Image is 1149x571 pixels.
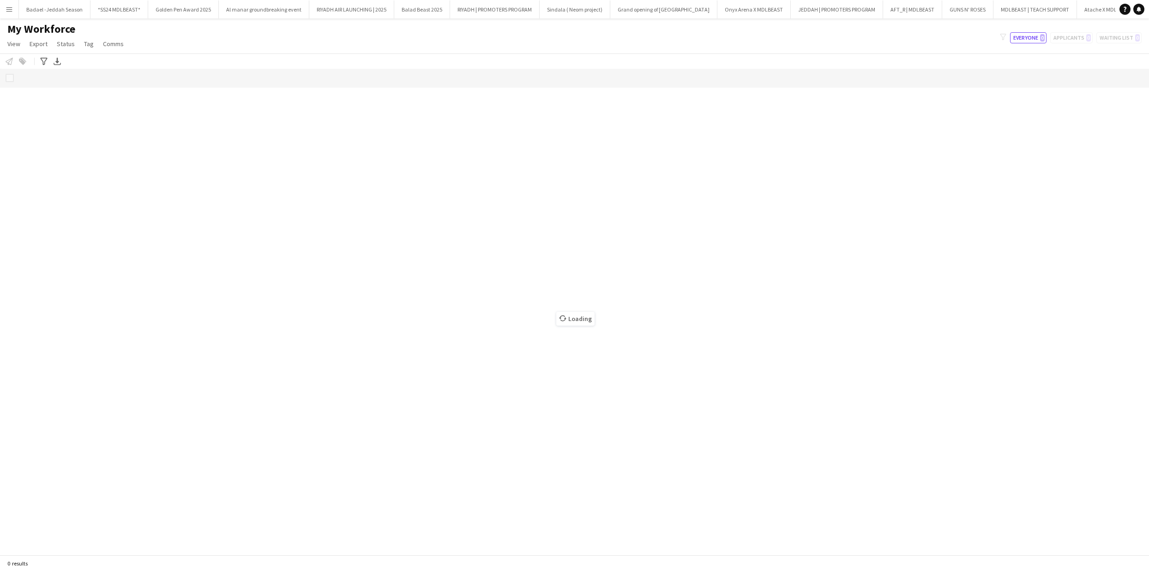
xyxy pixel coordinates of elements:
[148,0,219,18] button: Golden Pen Award 2025
[90,0,148,18] button: *SS24 MDLBEAST*
[84,40,94,48] span: Tag
[57,40,75,48] span: Status
[7,40,20,48] span: View
[4,38,24,50] a: View
[717,0,791,18] button: Onyx Arena X MDLBEAST
[53,38,78,50] a: Status
[791,0,883,18] button: JEDDAH | PROMOTERS PROGRAM
[309,0,394,18] button: RIYADH AIR LAUNCHING | 2025
[30,40,48,48] span: Export
[7,22,75,36] span: My Workforce
[219,0,309,18] button: Al manar groundbreaking event
[1040,34,1045,42] span: 0
[942,0,993,18] button: GUNS N' ROSES
[103,40,124,48] span: Comms
[540,0,610,18] button: Sindala ( Neom project)
[19,0,90,18] button: Badael -Jeddah Season
[394,0,450,18] button: Balad Beast 2025
[883,0,942,18] button: AFT_R | MDLBEAST
[610,0,717,18] button: Grand opening of [GEOGRAPHIC_DATA]
[26,38,51,50] a: Export
[38,56,49,67] app-action-btn: Advanced filters
[1077,0,1140,18] button: Atache X MDLBEAST
[993,0,1077,18] button: MDLBEAST | TEACH SUPPORT
[1010,32,1047,43] button: Everyone0
[450,0,540,18] button: RIYADH | PROMOTERS PROGRAM
[52,56,63,67] app-action-btn: Export XLSX
[80,38,97,50] a: Tag
[99,38,127,50] a: Comms
[556,312,595,326] span: Loading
